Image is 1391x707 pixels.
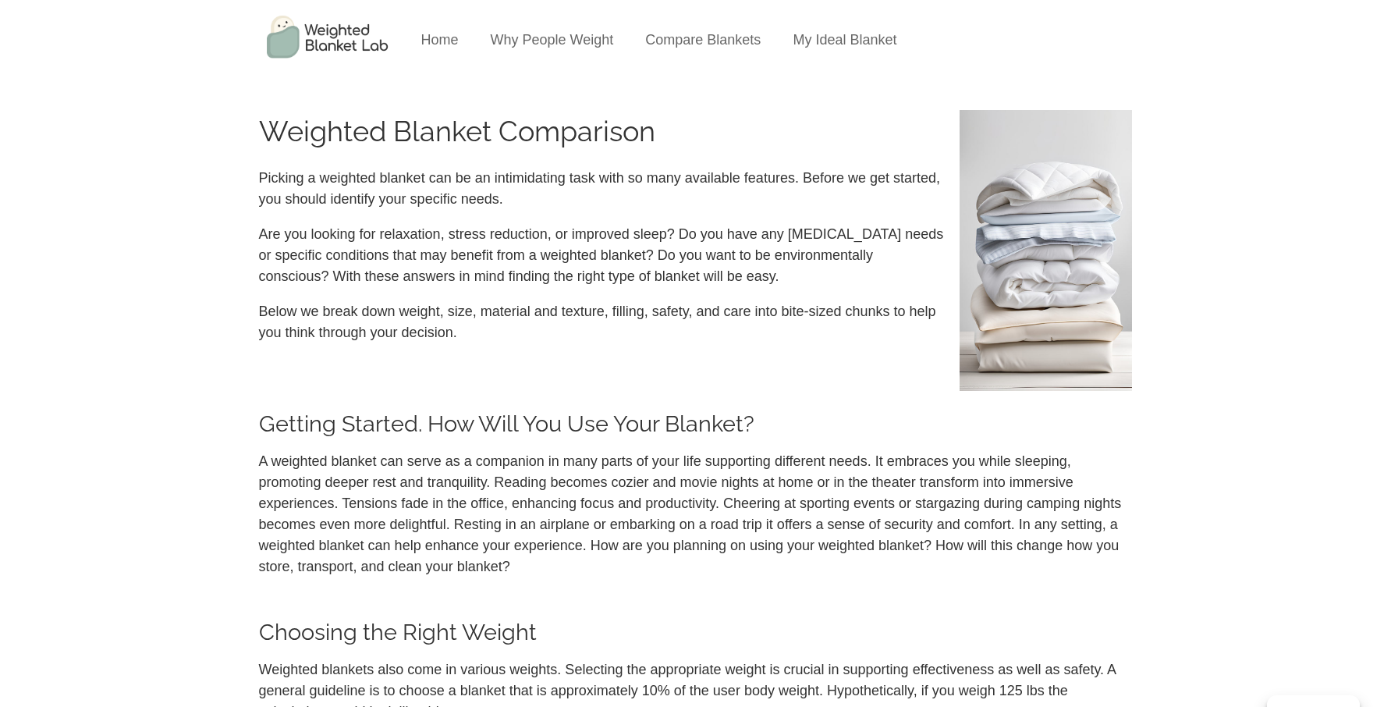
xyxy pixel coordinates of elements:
[259,224,945,287] p: Are you looking for relaxation, stress reduction, or improved sleep? Do you have any [MEDICAL_DAT...
[259,110,945,152] h1: Weighted Blanket Comparison
[793,32,896,48] a: My Ideal Blanket
[259,301,945,343] p: Below we break down weight, size, material and texture, filling, safety, and care into bite-sized...
[421,32,459,48] a: Home
[259,621,1133,644] h2: Choosing the Right Weight
[645,32,761,48] a: Compare Blankets
[491,32,614,48] a: Why People Weight
[259,168,945,210] p: Picking a weighted blanket can be an intimidating task with so many available features. Before we...
[259,451,1133,577] div: A weighted blanket can serve as a companion in many parts of your life supporting different needs...
[259,413,1133,435] h2: Getting Started. How Will You Use Your Blanket?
